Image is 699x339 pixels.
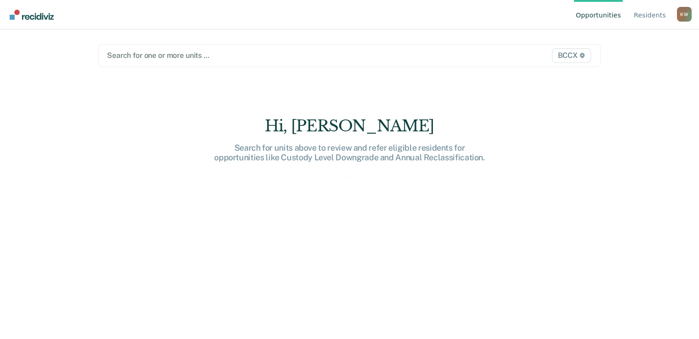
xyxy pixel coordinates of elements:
[677,7,692,22] div: K W
[203,143,497,163] div: Search for units above to review and refer eligible residents for opportunities like Custody Leve...
[10,10,54,20] img: Recidiviz
[552,48,591,63] span: BCCX
[677,7,692,22] button: Profile dropdown button
[203,117,497,136] div: Hi, [PERSON_NAME]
